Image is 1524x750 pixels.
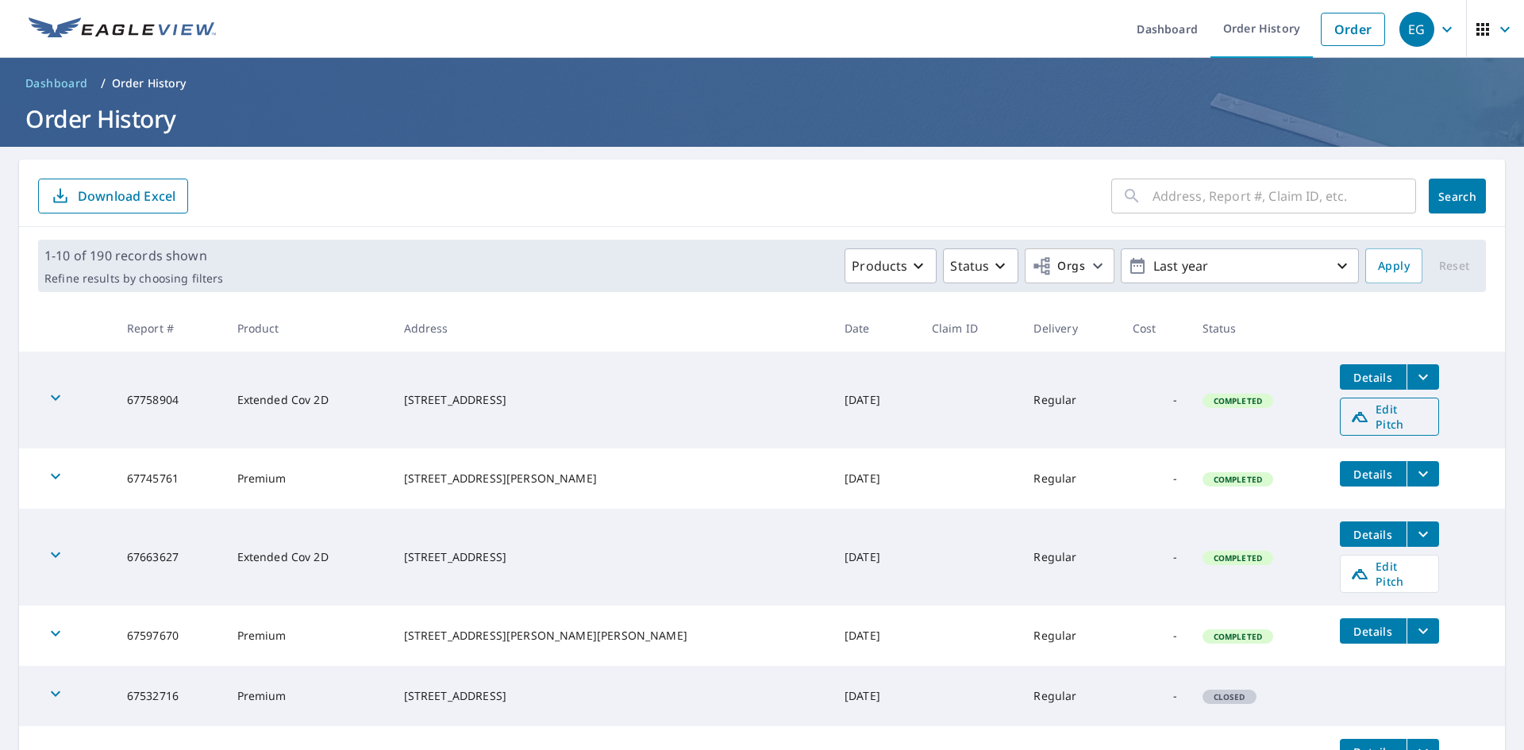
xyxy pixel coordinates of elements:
[78,187,175,205] p: Download Excel
[38,179,188,213] button: Download Excel
[1147,252,1333,280] p: Last year
[404,688,819,704] div: [STREET_ADDRESS]
[832,352,919,448] td: [DATE]
[950,256,989,275] p: Status
[404,628,819,644] div: [STREET_ADDRESS][PERSON_NAME][PERSON_NAME]
[29,17,216,41] img: EV Logo
[1350,559,1429,589] span: Edit Pitch
[943,248,1018,283] button: Status
[1407,461,1439,487] button: filesDropdownBtn-67745761
[832,666,919,726] td: [DATE]
[832,305,919,352] th: Date
[1441,189,1473,204] span: Search
[852,256,907,275] p: Products
[919,305,1022,352] th: Claim ID
[1204,691,1255,702] span: Closed
[1340,461,1407,487] button: detailsBtn-67745761
[1021,606,1119,666] td: Regular
[1204,631,1272,642] span: Completed
[1407,618,1439,644] button: filesDropdownBtn-67597670
[1120,509,1190,606] td: -
[1321,13,1385,46] a: Order
[1190,305,1327,352] th: Status
[1340,398,1439,436] a: Edit Pitch
[1120,305,1190,352] th: Cost
[1153,174,1416,218] input: Address, Report #, Claim ID, etc.
[25,75,88,91] span: Dashboard
[114,305,225,352] th: Report #
[1204,395,1272,406] span: Completed
[1120,448,1190,509] td: -
[225,606,391,666] td: Premium
[1021,352,1119,448] td: Regular
[832,606,919,666] td: [DATE]
[114,606,225,666] td: 67597670
[19,102,1505,135] h1: Order History
[225,448,391,509] td: Premium
[1349,527,1397,542] span: Details
[832,448,919,509] td: [DATE]
[1350,402,1429,432] span: Edit Pitch
[114,666,225,726] td: 67532716
[19,71,1505,96] nav: breadcrumb
[44,271,223,286] p: Refine results by choosing filters
[832,509,919,606] td: [DATE]
[1399,12,1434,47] div: EG
[1365,248,1422,283] button: Apply
[1349,370,1397,385] span: Details
[1204,552,1272,563] span: Completed
[114,352,225,448] td: 67758904
[112,75,187,91] p: Order History
[845,248,937,283] button: Products
[44,246,223,265] p: 1-10 of 190 records shown
[1340,364,1407,390] button: detailsBtn-67758904
[114,448,225,509] td: 67745761
[1120,606,1190,666] td: -
[1407,364,1439,390] button: filesDropdownBtn-67758904
[1021,509,1119,606] td: Regular
[225,352,391,448] td: Extended Cov 2D
[1340,618,1407,644] button: detailsBtn-67597670
[101,74,106,93] li: /
[19,71,94,96] a: Dashboard
[114,509,225,606] td: 67663627
[404,471,819,487] div: [STREET_ADDRESS][PERSON_NAME]
[1349,624,1397,639] span: Details
[1121,248,1359,283] button: Last year
[1025,248,1114,283] button: Orgs
[225,305,391,352] th: Product
[1407,521,1439,547] button: filesDropdownBtn-67663627
[1204,474,1272,485] span: Completed
[1021,666,1119,726] td: Regular
[1120,352,1190,448] td: -
[1120,666,1190,726] td: -
[1021,305,1119,352] th: Delivery
[1340,555,1439,593] a: Edit Pitch
[1340,521,1407,547] button: detailsBtn-67663627
[1021,448,1119,509] td: Regular
[391,305,832,352] th: Address
[1032,256,1085,276] span: Orgs
[404,392,819,408] div: [STREET_ADDRESS]
[1378,256,1410,276] span: Apply
[404,549,819,565] div: [STREET_ADDRESS]
[1349,467,1397,482] span: Details
[225,666,391,726] td: Premium
[225,509,391,606] td: Extended Cov 2D
[1429,179,1486,213] button: Search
